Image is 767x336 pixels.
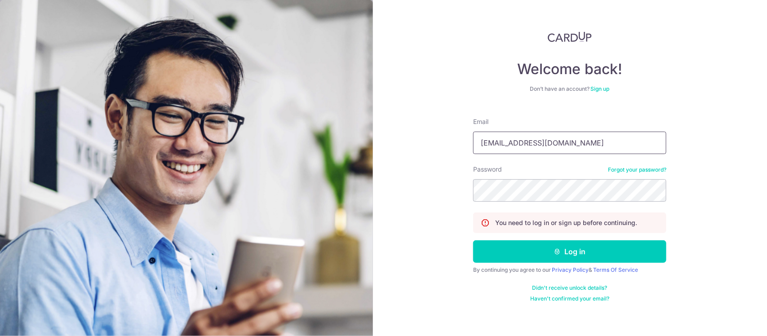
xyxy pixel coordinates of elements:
input: Enter your Email [473,132,666,154]
button: Log in [473,240,666,263]
a: Didn't receive unlock details? [532,284,607,292]
h4: Welcome back! [473,60,666,78]
img: CardUp Logo [548,31,592,42]
a: Terms Of Service [593,266,638,273]
div: Don’t have an account? [473,85,666,93]
a: Privacy Policy [552,266,589,273]
p: You need to log in or sign up before continuing. [495,218,637,227]
a: Haven't confirmed your email? [530,295,609,302]
div: By continuing you agree to our & [473,266,666,274]
a: Forgot your password? [608,166,666,173]
label: Email [473,117,488,126]
label: Password [473,165,502,174]
a: Sign up [591,85,610,92]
